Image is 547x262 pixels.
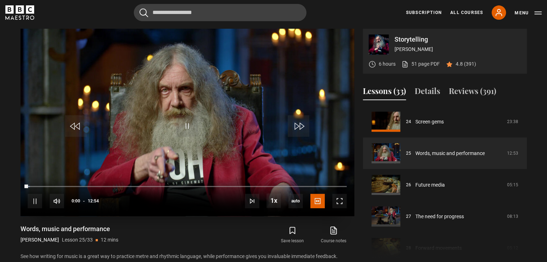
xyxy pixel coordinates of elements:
span: 0:00 [72,195,80,207]
p: [PERSON_NAME] [20,236,59,244]
div: Current quality: 720p [288,194,303,208]
span: 12:54 [88,195,99,207]
video-js: Video Player [20,29,354,216]
button: Pause [28,194,42,208]
p: [PERSON_NAME] [395,46,521,53]
button: Details [415,85,440,100]
input: Search [134,4,306,21]
div: Progress Bar [28,186,346,187]
a: 51 page PDF [401,60,440,68]
a: The need for progress [415,213,464,220]
a: All Courses [450,9,483,16]
h1: Words, music and performance [20,225,118,233]
a: Words, music and performance [415,150,485,157]
a: Subscription [406,9,442,16]
p: Lesson 25/33 [62,236,93,244]
button: Fullscreen [332,194,347,208]
span: - [83,198,85,203]
a: Future media [415,181,445,189]
button: Toggle navigation [515,9,542,17]
span: auto [288,194,303,208]
button: Lessons (33) [363,85,406,100]
svg: BBC Maestro [5,5,34,20]
p: 12 mins [101,236,118,244]
p: Storytelling [395,36,521,43]
p: 6 hours [379,60,396,68]
button: Save lesson [272,225,313,245]
a: Screen gems [415,118,444,126]
p: 4.8 (391) [456,60,476,68]
button: Playback Rate [266,193,281,208]
button: Next Lesson [245,194,259,208]
a: Course notes [313,225,354,245]
button: Captions [310,194,325,208]
button: Reviews (391) [449,85,496,100]
button: Submit the search query [140,8,148,17]
button: Mute [50,194,64,208]
p: See how writing for music is a great way to practice metre and rhythmic language, while performan... [20,253,354,260]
